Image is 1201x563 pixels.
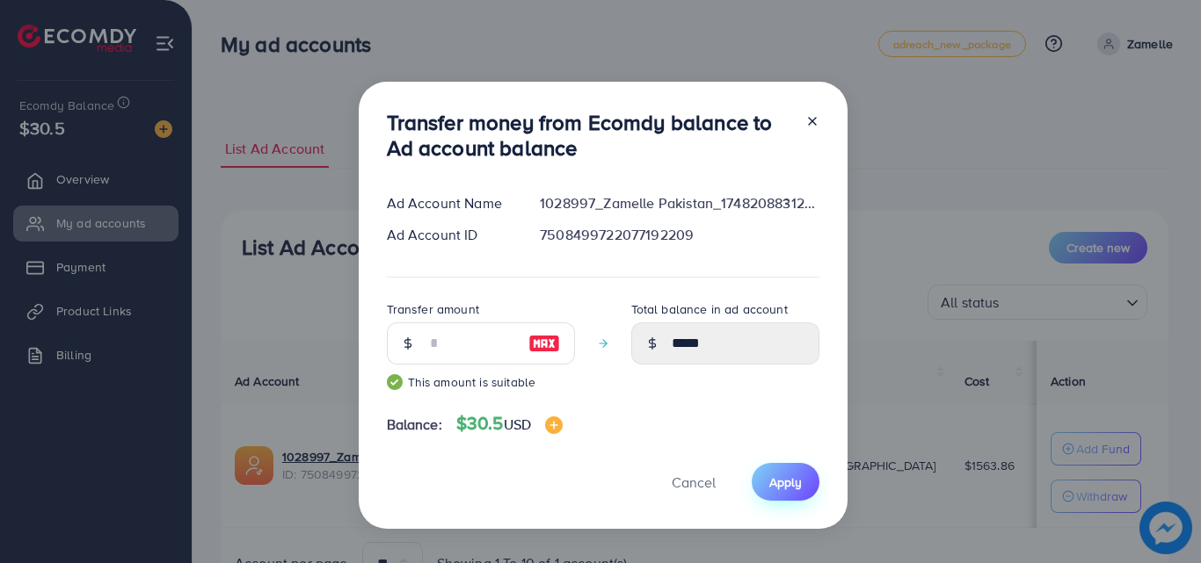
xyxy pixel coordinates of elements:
img: guide [387,374,403,390]
span: Apply [769,473,802,491]
span: Balance: [387,415,442,435]
div: 7508499722077192209 [526,225,833,245]
small: This amount is suitable [387,373,575,391]
span: Cancel [672,473,716,492]
label: Total balance in ad account [631,300,788,318]
div: Ad Account Name [373,193,527,213]
h3: Transfer money from Ecomdy balance to Ad account balance [387,110,791,161]
div: 1028997_Zamelle Pakistan_1748208831279 [526,193,833,213]
img: image [545,416,563,434]
button: Cancel [650,463,738,501]
span: USD [504,415,531,434]
div: Ad Account ID [373,225,527,245]
button: Apply [752,463,819,501]
h4: $30.5 [456,413,563,435]
img: image [528,333,560,354]
label: Transfer amount [387,300,479,318]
